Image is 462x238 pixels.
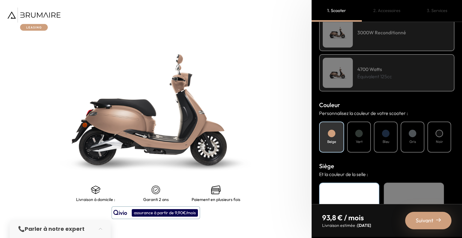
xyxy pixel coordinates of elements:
img: Scooter Leasing [323,17,353,48]
div: assurance à partir de 9,90€/mois [132,209,198,217]
h4: Bleu [383,139,389,144]
span: [DATE] [357,223,371,228]
h4: Gris [409,139,416,144]
p: Et la couleur de la selle : [319,171,454,178]
img: Scooter Leasing [323,58,353,88]
h4: Beige [327,139,336,144]
h4: 3000W Reconditionné [357,29,406,36]
h4: Noir [436,139,443,144]
span: Suivant [416,216,433,225]
h4: Beige [387,186,440,194]
img: certificat-de-garantie.png [151,185,161,195]
p: Livraison estimée : [322,222,371,228]
p: Paiement en plusieurs fois [192,197,240,202]
img: logo qivio [113,209,127,216]
h3: Couleur [319,100,454,110]
img: Brumaire Leasing [8,8,60,31]
p: 93,8 € / mois [322,213,371,222]
img: credit-cards.png [211,185,221,195]
img: right-arrow-2.png [436,218,441,222]
h4: Vert [356,139,362,144]
p: Garanti 2 ans [143,197,169,202]
p: Livraison à domicile : [76,197,115,202]
p: Personnalisez la couleur de votre scooter : [319,110,454,117]
p: Équivalent 125cc [357,73,392,80]
h4: 4700 Watts [357,66,392,73]
button: assurance à partir de 9,90€/mois [112,206,200,219]
img: shipping.png [91,185,100,195]
h4: Noir [323,186,376,194]
h3: Siège [319,162,454,171]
